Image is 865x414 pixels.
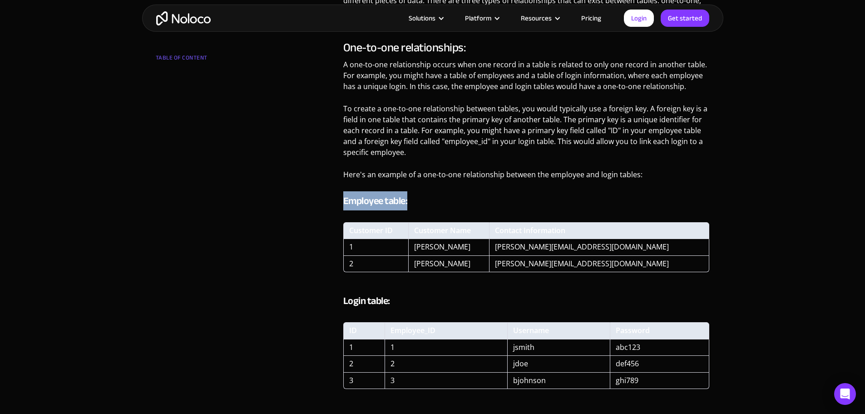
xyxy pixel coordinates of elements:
[156,51,266,69] div: TABLE OF CONTENT
[610,373,710,389] td: ghi789
[343,256,409,272] td: 2
[343,169,710,187] p: Here's an example of a one-to-one relationship between the employee and login tables:
[661,10,709,27] a: Get started
[156,11,211,25] a: home
[343,222,409,239] th: Customer ID
[489,256,709,272] td: [PERSON_NAME][EMAIL_ADDRESS][DOMAIN_NAME]
[489,239,709,255] td: [PERSON_NAME][EMAIL_ADDRESS][DOMAIN_NAME]
[343,194,710,208] h4: Employee table:
[408,256,489,272] td: [PERSON_NAME]
[610,322,710,339] th: Password
[507,322,610,339] th: Username
[507,339,610,356] td: jsmith
[624,10,654,27] a: Login
[385,322,507,339] th: Employee_ID
[343,59,710,99] p: A one-to-one relationship occurs when one record in a table is related to only one record in anot...
[610,356,710,372] td: def456
[397,12,454,24] div: Solutions
[343,373,385,389] td: 3
[343,356,385,372] td: 2
[834,383,856,405] div: Open Intercom Messenger
[507,373,610,389] td: bjohnson
[385,356,507,372] td: 2
[408,239,489,255] td: [PERSON_NAME]
[454,12,509,24] div: Platform
[343,103,710,165] p: To create a one-to-one relationship between tables, you would typically use a foreign key. A fore...
[408,222,489,239] th: Customer Name
[343,41,710,55] h3: One-to-one relationships:
[385,339,507,356] td: 1
[409,12,435,24] div: Solutions
[343,294,710,308] h4: Login table:
[385,373,507,389] td: 3
[489,222,709,239] th: Contact Information
[521,12,552,24] div: Resources
[507,356,610,372] td: jdoe
[343,239,409,255] td: 1
[570,12,613,24] a: Pricing
[465,12,491,24] div: Platform
[509,12,570,24] div: Resources
[343,322,385,339] th: ID
[343,339,385,356] td: 1
[610,339,710,356] td: abc123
